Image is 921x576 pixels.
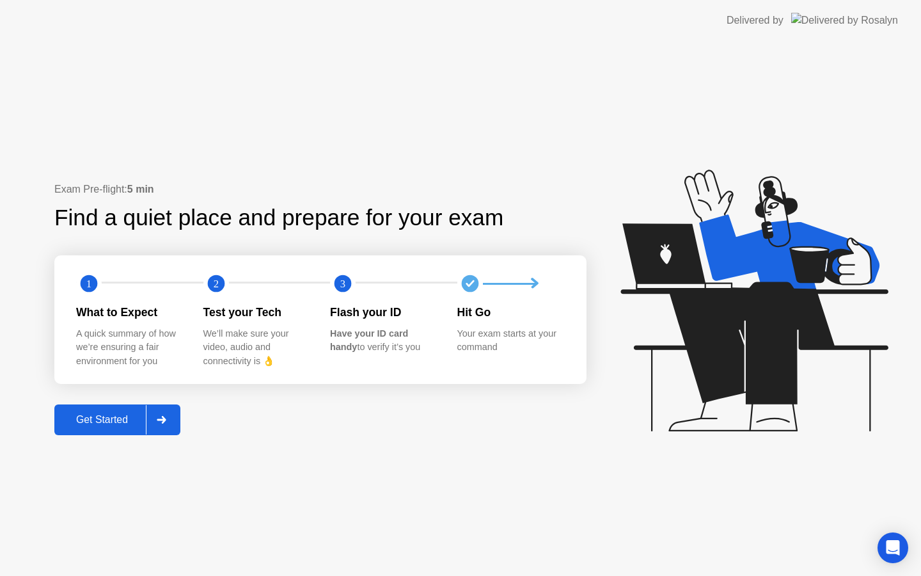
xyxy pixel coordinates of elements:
[76,304,183,321] div: What to Expect
[457,327,564,355] div: Your exam starts at your command
[213,278,218,290] text: 2
[127,184,154,195] b: 5 min
[54,404,180,435] button: Get Started
[76,327,183,369] div: A quick summary of how we’re ensuring a fair environment for you
[86,278,91,290] text: 1
[330,328,408,353] b: Have your ID card handy
[727,13,783,28] div: Delivered by
[203,304,310,321] div: Test your Tech
[54,182,586,197] div: Exam Pre-flight:
[330,327,437,355] div: to verify it’s you
[457,304,564,321] div: Hit Go
[878,532,908,563] div: Open Intercom Messenger
[203,327,310,369] div: We’ll make sure your video, audio and connectivity is 👌
[791,13,898,28] img: Delivered by Rosalyn
[54,201,505,235] div: Find a quiet place and prepare for your exam
[58,414,146,426] div: Get Started
[330,304,437,321] div: Flash your ID
[340,278,345,290] text: 3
